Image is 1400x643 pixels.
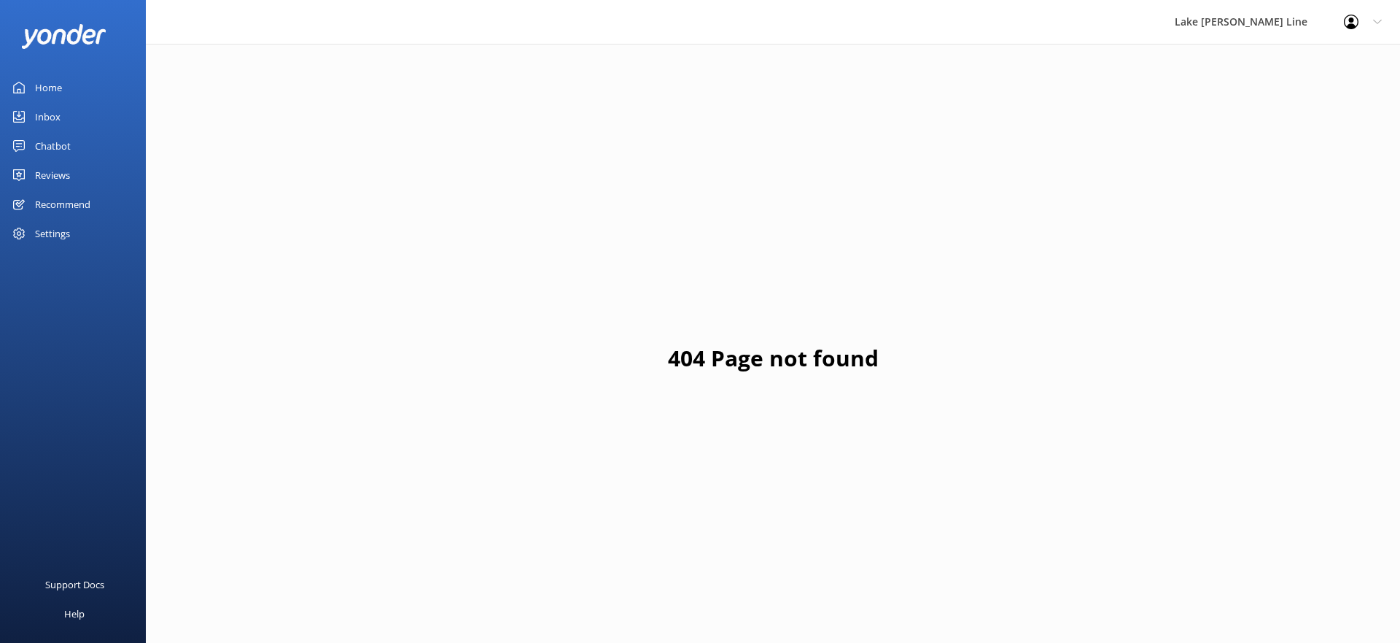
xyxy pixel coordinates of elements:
[22,24,106,48] img: yonder-white-logo.png
[35,219,70,248] div: Settings
[35,102,61,131] div: Inbox
[35,131,71,161] div: Chatbot
[668,341,879,376] h1: 404 Page not found
[64,599,85,628] div: Help
[35,190,90,219] div: Recommend
[35,73,62,102] div: Home
[45,570,104,599] div: Support Docs
[35,161,70,190] div: Reviews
